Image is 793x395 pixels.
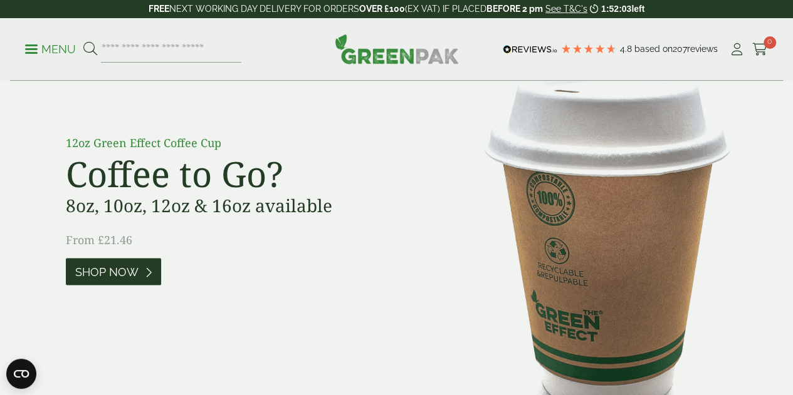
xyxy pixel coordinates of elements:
[687,44,718,54] span: reviews
[545,4,587,14] a: See T&C's
[601,4,631,14] span: 1:52:03
[631,4,644,14] span: left
[66,135,348,151] p: 12oz Green Effect Coffee Cup
[25,42,76,54] a: Menu
[752,40,768,59] a: 0
[66,195,348,217] h3: 8oz, 10oz, 12oz & 16oz available
[560,43,617,54] div: 4.79 Stars
[335,34,459,64] img: GreenPak Supplies
[503,45,557,54] img: REVIEWS.io
[486,4,543,14] strong: BEFORE 2 pm
[25,42,76,57] p: Menu
[634,44,673,54] span: Based on
[752,43,768,56] i: Cart
[66,232,132,247] span: From £21.46
[149,4,169,14] strong: FREE
[75,265,139,279] span: Shop Now
[729,43,745,56] i: My Account
[620,44,634,54] span: 4.8
[673,44,687,54] span: 207
[6,359,36,389] button: Open CMP widget
[359,4,405,14] strong: OVER £100
[66,258,161,285] a: Shop Now
[764,36,776,49] span: 0
[66,153,348,195] h2: Coffee to Go?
